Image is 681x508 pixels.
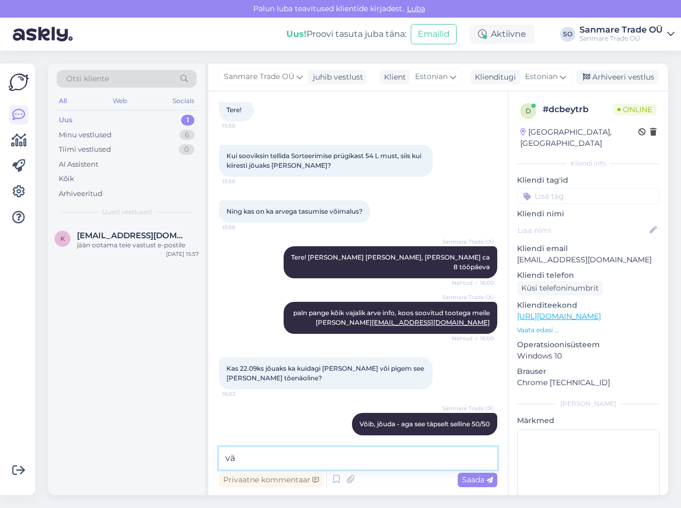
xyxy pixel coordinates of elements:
div: AI Assistent [59,159,98,170]
div: Kõik [59,174,74,184]
span: Nähtud ✓ 16:00 [452,279,494,287]
div: [PERSON_NAME] [517,399,660,409]
div: Privaatne kommentaar [219,473,323,487]
div: Klient [380,72,406,83]
span: Kui sooviksin tellida Sorteerimise prügikast 54 L must, siis kui kiiresti jõuaks [PERSON_NAME]? [226,152,423,169]
input: Lisa nimi [518,224,647,236]
p: Kliendi telefon [517,270,660,281]
span: 15:58 [222,177,262,185]
div: [GEOGRAPHIC_DATA], [GEOGRAPHIC_DATA] [520,127,638,149]
div: Klienditugi [471,72,516,83]
span: Uued vestlused [102,207,152,217]
div: Proovi tasuta juba täna: [286,28,406,41]
span: Tere! [226,106,241,114]
span: Sanmare Trade OÜ [442,238,494,246]
p: Brauser [517,366,660,377]
div: Sanmare Trade OÜ [580,34,663,43]
span: Sanmare Trade OÜ [442,404,494,412]
a: [URL][DOMAIN_NAME] [517,311,601,321]
input: Lisa tag [517,188,660,204]
div: Uus [59,115,73,126]
span: Saada [462,475,493,484]
p: Kliendi email [517,243,660,254]
div: juhib vestlust [309,72,363,83]
span: 16:02 [222,390,262,398]
span: kadakarp@apotheka.ee [77,231,188,240]
textarea: vä [219,447,497,470]
img: Askly Logo [9,72,29,92]
span: Sanmare Trade OÜ [224,71,294,83]
div: Küsi telefoninumbrit [517,281,603,295]
span: Online [613,104,656,115]
span: Sanmare Trade OÜ [442,293,494,301]
div: 0 [179,144,194,155]
div: 1 [181,115,194,126]
p: Operatsioonisüsteem [517,339,660,350]
span: d [526,107,531,115]
button: Emailid [411,24,457,44]
span: 15:58 [222,223,262,231]
p: [EMAIL_ADDRESS][DOMAIN_NAME] [517,254,660,265]
span: Luba [404,4,428,13]
span: Tere! [PERSON_NAME] [PERSON_NAME], [PERSON_NAME] ca 8 tööpäeva [291,253,491,271]
span: Otsi kliente [66,73,109,84]
span: Nähtud ✓ 16:00 [452,334,494,342]
a: [EMAIL_ADDRESS][DOMAIN_NAME] [372,318,490,326]
b: Uus! [286,29,307,39]
span: paln pange kõik vajalik arve info, koos soovitud tootega meile [PERSON_NAME] [293,309,491,326]
span: 16:04 [454,436,494,444]
span: k [60,235,65,243]
div: 6 [179,130,194,140]
div: Tiimi vestlused [59,144,111,155]
p: Klienditeekond [517,300,660,311]
span: Estonian [525,71,558,83]
div: Arhiveeri vestlus [576,70,659,84]
div: Web [111,94,129,108]
p: Märkmed [517,415,660,426]
div: Arhiveeritud [59,189,103,199]
div: [DATE] 15:57 [166,250,199,258]
p: Windows 10 [517,350,660,362]
span: 15:58 [222,122,262,130]
a: Sanmare Trade OÜSanmare Trade OÜ [580,26,675,43]
div: Socials [170,94,197,108]
span: Võib, jõuda - aga see täpselt selline 50/50 [359,420,490,428]
span: Estonian [415,71,448,83]
span: Ning kas on ka arvega tasumise võimalus? [226,207,363,215]
div: SO [560,27,575,42]
div: Kliendi info [517,159,660,168]
p: Kliendi tag'id [517,175,660,186]
div: Sanmare Trade OÜ [580,26,663,34]
div: All [57,94,69,108]
div: jään ootama teie vastust e-postile [77,240,199,250]
p: Vaata edasi ... [517,325,660,335]
div: Aktiivne [469,25,535,44]
p: Kliendi nimi [517,208,660,220]
div: # dcbeytrb [543,103,613,116]
div: Minu vestlused [59,130,112,140]
span: Kas 22.09ks jõuaks ka kuidagi [PERSON_NAME] või pigem see [PERSON_NAME] tõenäoline? [226,364,426,382]
p: Chrome [TECHNICAL_ID] [517,377,660,388]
